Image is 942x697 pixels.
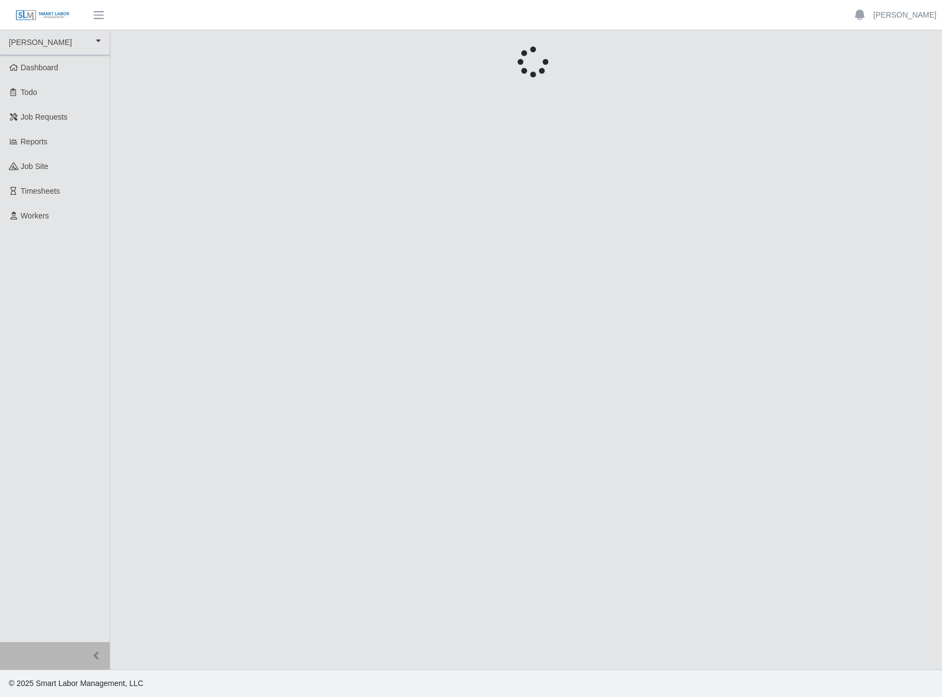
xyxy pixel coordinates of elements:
[15,9,70,21] img: SLM Logo
[21,187,60,195] span: Timesheets
[21,137,48,146] span: Reports
[9,679,143,688] span: © 2025 Smart Labor Management, LLC
[21,162,49,171] span: job site
[873,9,937,21] a: [PERSON_NAME]
[21,113,68,121] span: Job Requests
[21,88,37,97] span: Todo
[21,63,59,72] span: Dashboard
[21,211,49,220] span: Workers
